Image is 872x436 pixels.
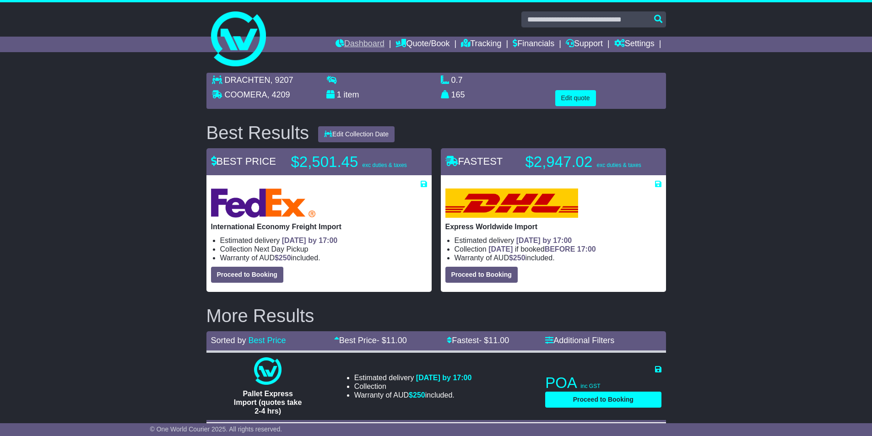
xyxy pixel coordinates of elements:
[282,237,338,244] span: [DATE] by 17:00
[150,425,282,433] span: © One World Courier 2025. All rights reserved.
[279,254,291,262] span: 250
[416,374,472,382] span: [DATE] by 17:00
[354,373,472,382] li: Estimated delivery
[225,90,267,99] span: COOMERA
[318,126,395,142] button: Edit Collection Date
[220,236,427,245] li: Estimated delivery
[488,245,596,253] span: if booked
[206,306,666,326] h2: More Results
[580,383,600,389] span: inc GST
[513,37,554,52] a: Financials
[336,37,385,52] a: Dashboard
[413,391,425,399] span: 250
[545,374,661,392] p: POA
[225,75,271,85] span: DRACHTEN
[545,392,661,408] button: Proceed to Booking
[566,37,603,52] a: Support
[275,254,291,262] span: $
[249,336,286,345] a: Best Price
[447,336,509,345] a: Fastest- $11.00
[555,90,596,106] button: Edit quote
[488,336,509,345] span: 11.00
[451,90,465,99] span: 165
[525,153,641,171] p: $2,947.02
[545,245,575,253] span: BEFORE
[234,390,302,415] span: Pallet Express Import (quotes take 2-4 hrs)
[445,267,518,283] button: Proceed to Booking
[455,236,661,245] li: Estimated delivery
[344,90,359,99] span: item
[211,267,283,283] button: Proceed to Booking
[354,391,472,399] li: Warranty of AUD included.
[211,188,316,218] img: FedEx Express: International Economy Freight Import
[577,245,596,253] span: 17:00
[455,253,661,262] li: Warranty of AUD included.
[334,336,407,345] a: Best Price- $11.00
[513,254,525,262] span: 250
[445,188,578,218] img: DHL: Express Worldwide Import
[254,245,308,253] span: Next Day Pickup
[509,254,525,262] span: $
[409,391,425,399] span: $
[337,90,341,99] span: 1
[220,245,427,253] li: Collection
[271,75,293,85] span: , 9207
[395,37,450,52] a: Quote/Book
[488,245,513,253] span: [DATE]
[461,37,501,52] a: Tracking
[220,253,427,262] li: Warranty of AUD included.
[455,245,661,253] li: Collection
[596,162,641,168] span: exc duties & taxes
[211,222,427,231] p: International Economy Freight Import
[516,237,572,244] span: [DATE] by 17:00
[445,156,503,167] span: FASTEST
[267,90,290,99] span: , 4209
[362,162,406,168] span: exc duties & taxes
[386,336,407,345] span: 11.00
[211,336,246,345] span: Sorted by
[479,336,509,345] span: - $
[614,37,655,52] a: Settings
[445,222,661,231] p: Express Worldwide Import
[377,336,407,345] span: - $
[354,382,472,391] li: Collection
[202,123,314,143] div: Best Results
[254,357,282,385] img: One World Courier: Pallet Express Import (quotes take 2-4 hrs)
[291,153,407,171] p: $2,501.45
[211,156,276,167] span: BEST PRICE
[451,75,463,85] span: 0.7
[545,336,614,345] a: Additional Filters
